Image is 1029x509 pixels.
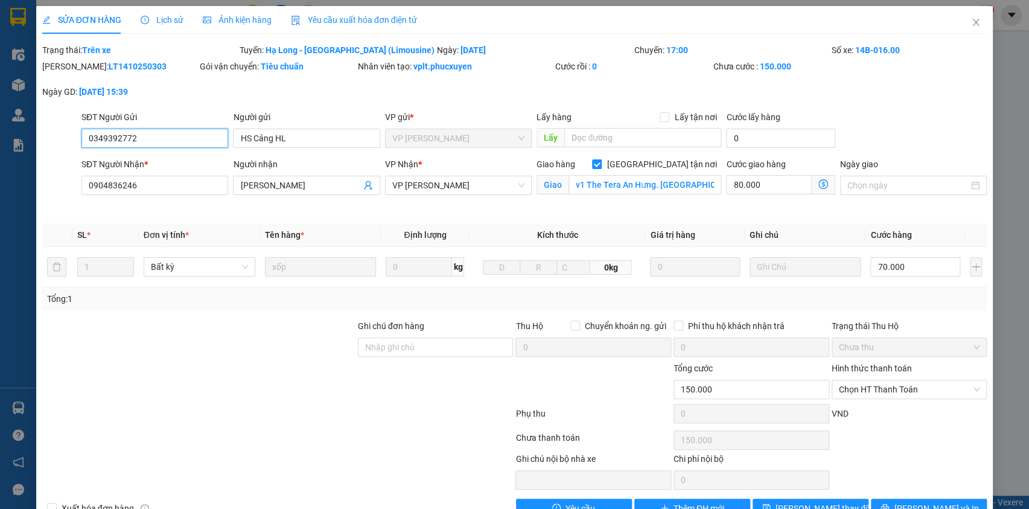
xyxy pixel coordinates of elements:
input: Ghi chú đơn hàng [358,338,514,357]
span: picture [203,16,211,24]
span: clock-circle [141,16,149,24]
span: Chuyển khoản ng. gửi [580,319,671,333]
div: Ghi chú nội bộ nhà xe [515,452,671,470]
input: R [520,260,557,275]
span: VP Nhận [385,159,418,169]
div: VP gửi [385,110,532,124]
div: Cước rồi : [555,60,711,73]
span: VND [832,409,849,418]
b: 150.000 [759,62,791,71]
span: [GEOGRAPHIC_DATA] tận nơi [602,158,721,171]
span: Đơn vị tính [144,230,189,240]
img: icon [291,16,301,25]
span: Ảnh kiện hàng [203,15,272,25]
button: Close [959,6,993,40]
span: Chọn HT Thanh Toán [839,380,980,399]
div: Ngày GD: [42,85,198,98]
span: VP Dương Đình Nghệ [392,176,524,194]
b: LT1410250303 [109,62,167,71]
input: Ngày giao [847,179,969,192]
div: Trạng thái Thu Hộ [832,319,987,333]
b: 14B-016.00 [855,45,900,55]
input: Cước giao hàng [726,175,812,194]
div: Chưa thanh toán [514,431,672,452]
div: SĐT Người Gửi [81,110,228,124]
div: Chi phí nội bộ [674,452,829,470]
span: Kích thước [537,230,578,240]
label: Cước giao hàng [726,159,785,169]
input: D [483,260,520,275]
span: Lấy [537,128,564,147]
div: Tổng: 1 [47,292,398,306]
span: Yêu cầu xuất hóa đơn điện tử [291,15,417,25]
span: Cước hàng [870,230,911,240]
b: Trên xe [82,45,111,55]
div: Gói vận chuyển: [200,60,355,73]
span: Lấy hàng [537,112,572,122]
input: 0 [650,257,739,277]
span: SL [77,230,87,240]
span: Lịch sử [141,15,183,25]
div: Số xe: [830,43,989,57]
input: Ghi Chú [750,257,861,277]
span: dollar-circle [818,179,828,189]
span: close [971,18,981,27]
div: Chuyến: [633,43,830,57]
label: Cước lấy hàng [726,112,780,122]
b: 0 [592,62,597,71]
div: Trạng thái: [41,43,238,57]
div: Chưa cước : [713,60,868,73]
span: Tên hàng [265,230,304,240]
span: kg [452,257,464,277]
b: [DATE] 15:39 [79,87,128,97]
div: SĐT Người Nhận [81,158,228,171]
input: Cước lấy hàng [726,129,835,148]
span: SỬA ĐƠN HÀNG [42,15,121,25]
span: 0kg [590,260,631,275]
input: C [556,260,590,275]
span: Giá trị hàng [650,230,695,240]
b: [DATE] [460,45,486,55]
span: Giao hàng [537,159,575,169]
label: Ghi chú đơn hàng [358,321,424,331]
input: Dọc đường [564,128,721,147]
b: 17:00 [666,45,688,55]
b: Hạ Long - [GEOGRAPHIC_DATA] (Limousine) [266,45,435,55]
button: plus [970,257,983,277]
span: user-add [363,181,373,190]
span: Lấy tận nơi [669,110,721,124]
b: Tiêu chuẩn [261,62,304,71]
div: Ngày: [436,43,633,57]
label: Hình thức thanh toán [832,363,912,373]
span: Chưa thu [839,338,980,356]
span: VP Loong Toòng [392,129,524,147]
div: Người nhận [233,158,380,171]
span: Giao [537,175,569,194]
span: edit [42,16,51,24]
span: Phí thu hộ khách nhận trả [683,319,789,333]
button: delete [47,257,66,277]
span: Định lượng [404,230,446,240]
span: Thu Hộ [515,321,543,331]
div: Phụ thu [514,407,672,428]
div: Người gửi [233,110,380,124]
th: Ghi chú [745,223,866,247]
span: Tổng cước [674,363,713,373]
span: Bất kỳ [151,258,248,276]
input: VD: Bàn, Ghế [265,257,377,277]
div: Nhân viên tạo: [358,60,553,73]
b: vplt.phucxuyen [413,62,472,71]
label: Ngày giao [840,159,878,169]
input: Giao tận nơi [569,175,721,194]
div: [PERSON_NAME]: [42,60,198,73]
div: Tuyến: [238,43,436,57]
